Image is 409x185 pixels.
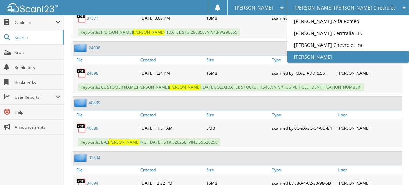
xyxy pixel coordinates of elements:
[7,3,58,12] img: scan123-logo-white.svg
[15,64,60,70] span: Reminders
[139,121,204,135] div: [DATE] 11:51 AM
[295,6,395,10] span: [PERSON_NAME] [PERSON_NAME] Chevrolet
[15,94,56,100] span: User Reports
[204,66,270,80] div: 15MB
[139,66,204,80] div: [DATE] 1:24 PM
[76,68,86,78] img: PDF.png
[336,66,402,80] div: [PERSON_NAME]
[336,110,402,119] a: User
[89,100,100,106] a: 40889
[270,55,336,64] a: Type
[78,83,364,91] span: Keywords: CUSTOMER NAME:[PERSON_NAME] ; DATE SOLD:[DATE]; STOCK#:175467; VIN#:[US_VEHICLE_IDENTIF...
[270,165,336,174] a: Type
[139,55,204,64] a: Created
[270,121,336,135] div: scanned by 0C-9A-3C-C4-6D-B4
[235,6,273,10] span: [PERSON_NAME]
[78,138,220,146] span: Keywords: B-C INC; [DATE]; ST#:520258; VIN#:SS520258
[89,45,100,51] a: 24098
[204,121,270,135] div: 5MB
[133,29,165,35] span: [PERSON_NAME]
[15,79,60,85] span: Bookmarks
[204,165,270,174] a: Size
[73,55,139,64] a: File
[15,109,60,115] span: Help
[287,15,409,27] a: [PERSON_NAME] Alfa Romeo
[336,121,402,135] div: [PERSON_NAME]
[15,50,60,55] span: Scan
[270,66,336,80] div: scanned by [MAC_ADDRESS]
[78,28,240,36] span: Keywords: [PERSON_NAME] ; [DATE]; ST#:296855; VIN#:RW296855
[15,35,59,40] span: Search
[86,125,98,131] a: 40889
[139,110,204,119] a: Created
[74,98,89,107] img: folder2.png
[139,11,204,25] div: [DATE] 3:03 PM
[73,165,139,174] a: File
[108,139,140,145] span: [PERSON_NAME]
[76,123,86,133] img: PDF.png
[204,110,270,119] a: Size
[336,165,402,174] a: User
[287,27,409,39] a: [PERSON_NAME] Centralia LLC
[89,155,100,161] a: 31694
[287,51,409,63] a: [PERSON_NAME]
[86,15,98,21] a: 37571
[76,13,86,23] img: PDF.png
[139,165,204,174] a: Created
[204,11,270,25] div: 13MB
[74,43,89,52] img: folder2.png
[204,55,270,64] a: Size
[270,110,336,119] a: Type
[73,110,139,119] a: File
[287,39,409,51] a: [PERSON_NAME] Chevrolet Inc
[15,124,60,130] span: Announcements
[86,70,98,76] a: 24098
[74,153,89,162] img: folder2.png
[270,11,336,25] div: scanned by 88-A4-C2-30-98-5D
[169,84,201,90] span: [PERSON_NAME]
[15,20,56,25] span: Cabinets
